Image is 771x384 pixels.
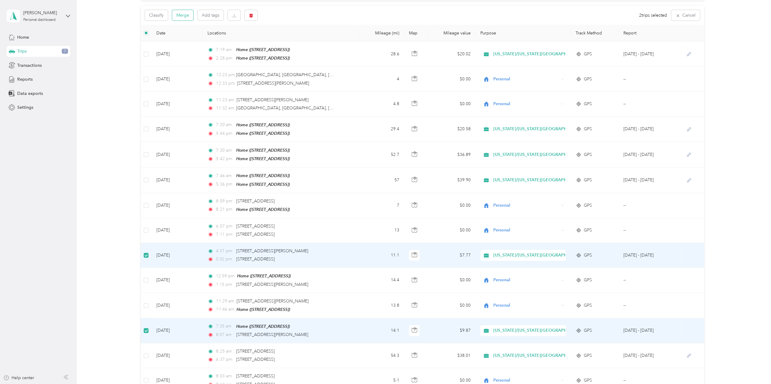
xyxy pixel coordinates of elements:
td: $0.00 [428,218,476,243]
span: [STREET_ADDRESS] [236,198,275,204]
span: Home ([STREET_ADDRESS]) [236,156,290,161]
td: -- [619,218,681,243]
div: Help center [3,375,34,381]
span: [STREET_ADDRESS] [236,232,275,237]
td: [DATE] [152,293,203,318]
span: Personal [493,277,559,283]
th: Report [619,25,681,41]
td: 14.4 [359,268,404,293]
span: 5:44 pm [216,130,233,137]
td: -- [619,268,681,293]
span: Personal [493,227,559,234]
span: [US_STATE]/[US_STATE][GEOGRAPHIC_DATA] [493,126,586,132]
span: Transactions [17,62,42,69]
td: $0.00 [428,67,476,92]
span: [STREET_ADDRESS][PERSON_NAME] [236,332,308,337]
td: [DATE] [152,318,203,343]
td: 57 [359,167,404,193]
span: [STREET_ADDRESS] [236,224,275,229]
button: Cancel [671,10,700,21]
span: 11:32 am [216,105,233,111]
span: Home ([STREET_ADDRESS]) [236,148,290,153]
td: $0.00 [428,193,476,218]
span: Home ([STREET_ADDRESS]) [236,324,290,329]
th: Mileage value [428,25,476,41]
span: 2:28 pm [216,55,233,62]
span: GPS [584,101,592,107]
iframe: Everlance-gr Chat Button Frame [737,350,771,384]
span: [STREET_ADDRESS][PERSON_NAME] [237,298,309,304]
span: [STREET_ADDRESS][PERSON_NAME] [237,97,309,102]
span: Home [17,34,29,40]
td: 4 [359,67,404,92]
td: -- [619,92,681,117]
span: 11:29 am [216,298,234,305]
td: $39.90 [428,167,476,193]
span: 7:11 pm [216,231,233,238]
span: GPS [584,377,592,384]
button: Merge [172,10,193,21]
td: [DATE] [152,92,203,117]
span: GPS [584,202,592,209]
td: 14.1 [359,318,404,343]
th: Date [152,25,203,41]
span: [GEOGRAPHIC_DATA], [GEOGRAPHIC_DATA], [GEOGRAPHIC_DATA] [236,105,372,111]
td: Aug 1 - 31, 2025 [619,142,681,167]
td: Aug 1 - 31, 2025 [619,343,681,368]
span: 8:03 am [216,373,233,379]
span: 7:19 am [216,47,233,53]
td: 29.4 [359,117,404,142]
span: 12:59 pm [216,273,234,279]
span: [STREET_ADDRESS][PERSON_NAME] [236,282,308,287]
span: 5:42 pm [216,156,233,162]
span: 8:25 am [216,348,233,355]
td: Aug 1 - 31, 2025 [619,318,681,343]
td: $0.00 [428,293,476,318]
button: Add tags [198,10,224,20]
td: [DATE] [152,343,203,368]
span: 6:37 pm [216,356,233,363]
span: [US_STATE]/[US_STATE][GEOGRAPHIC_DATA] [493,352,586,359]
span: 7:20 am [216,121,233,128]
span: Home ([STREET_ADDRESS]) [236,47,290,52]
span: Personal [493,76,559,82]
span: GPS [584,277,592,283]
td: $20.02 [428,41,476,67]
th: Map [404,25,428,41]
td: -- [619,67,681,92]
td: $9.87 [428,318,476,343]
td: [DATE] [152,41,203,67]
span: [STREET_ADDRESS][PERSON_NAME] [237,81,309,86]
td: 28.6 [359,41,404,67]
span: 5:36 pm [216,181,233,188]
span: GPS [584,126,592,132]
span: [US_STATE]/[US_STATE][GEOGRAPHIC_DATA] [493,177,586,183]
td: $0.00 [428,92,476,117]
span: Personal [493,302,559,309]
td: $36.89 [428,142,476,167]
td: 13.8 [359,293,404,318]
span: 11:46 am [216,306,234,313]
span: Home ([STREET_ADDRESS]) [236,122,290,127]
th: Track Method [571,25,619,41]
td: $38.01 [428,343,476,368]
button: Classify [145,10,168,21]
span: Home ([STREET_ADDRESS]) [236,173,290,178]
span: 1:15 pm [216,281,233,288]
span: 2 trips selected [639,12,667,18]
span: [STREET_ADDRESS] [236,357,275,362]
td: [DATE] [152,268,203,293]
span: 11:23 am [216,97,234,103]
span: Trips [17,48,27,54]
div: Personal dashboard [23,18,56,22]
td: $0.00 [428,268,476,293]
td: Aug 1 - 31, 2025 [619,167,681,193]
td: $7.77 [428,243,476,268]
span: [STREET_ADDRESS][PERSON_NAME] [236,248,308,253]
td: [DATE] [152,218,203,243]
span: [US_STATE]/[US_STATE][GEOGRAPHIC_DATA] [493,252,586,259]
span: Personal [493,377,559,384]
span: GPS [584,302,592,309]
span: 8:21 pm [216,206,233,213]
span: 8:07 am [216,331,233,338]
